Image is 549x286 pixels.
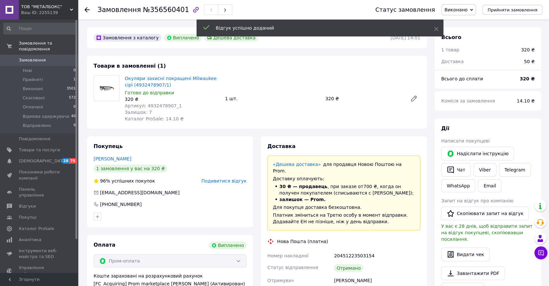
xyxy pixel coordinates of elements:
span: Оплачені [23,104,43,110]
button: Чат з покупцем [534,246,547,259]
li: , при заказе от 700 ₴ , когда он получен покупателем (списываются с [PERSON_NAME]); [273,183,415,196]
span: 1 [73,77,76,83]
span: Управління сайтом [19,265,60,277]
span: Всього до сплати [441,76,483,81]
span: Залишок: 7 [125,110,152,115]
span: 14.10 ₴ [517,98,535,103]
span: 28 [62,158,69,164]
span: Запит на відгук про компанію [441,198,513,203]
span: Виконані [23,86,43,92]
div: Ваш ID: 2255139 [21,10,78,16]
span: Каталог ProSale [19,226,54,232]
div: Замовлення з каталогу [94,34,161,42]
button: Скопіювати запит на відгук [441,207,529,220]
span: Покупець [94,143,123,149]
span: Доставка [441,59,464,64]
input: Пошук [3,23,76,34]
button: Видати чек [441,248,490,261]
div: Виплачено [209,241,247,249]
div: для продавця Новою Поштою на Prom. [273,161,415,174]
div: 1 замовлення у вас на 320 ₴ [94,165,167,172]
div: Виплачено [164,34,202,42]
a: Окуляри захисні покращені Milwaukee сірі (4932478907/1) [125,76,217,88]
span: Написати покупцеві [441,138,490,143]
img: Окуляри захисні покращені Milwaukee сірі (4932478907/1) [94,75,119,101]
div: Отримано [334,264,363,272]
span: Отримувач [267,278,294,283]
span: 572 [69,95,76,101]
span: [DEMOGRAPHIC_DATA] [19,158,67,164]
b: 320 ₴ [520,76,535,81]
span: Каталог ProSale: 14.10 ₴ [125,116,184,121]
div: Платник зміниться на Третю особу в момент відправки. Додавайте ЕН не пізніше, ніж у день відправки. [273,212,415,225]
span: У вас є 28 днів, щоб відправити запит на відгук покупцеві, скопіювавши посилання. [441,224,532,242]
div: Статус замовлення [375,7,435,13]
span: Прийняти замовлення [488,7,537,12]
span: Статус відправлення [267,265,318,270]
span: Виконано [444,7,467,12]
div: Нова Пошта (платна) [275,238,330,245]
button: Чат [441,163,471,177]
span: 3501 [67,86,76,92]
span: Відправлено [23,123,51,129]
span: Доставка [267,143,296,149]
span: 0 [73,68,76,74]
span: Відмова одержувача [23,114,69,119]
div: 320 ₴ [521,47,535,53]
span: 96% [100,178,110,184]
div: 20451223503154 [333,250,422,262]
a: [PERSON_NAME] [94,156,131,161]
span: Прийняті [23,77,43,83]
span: Повідомлення [19,136,50,142]
span: 40 [71,114,76,119]
div: Відгук успішно доданий [216,25,418,31]
span: Інструменти веб-майстра та SEO [19,248,60,260]
span: Замовлення [97,6,141,14]
span: Артикул: 4932478907_1 [125,103,182,108]
div: Повернутися назад [84,7,90,13]
span: №356560401 [143,6,189,14]
span: Товари в замовленні (1) [94,63,166,69]
button: Надіслати інструкцію [441,147,514,160]
span: Номер накладної [267,253,309,258]
span: Готово до відправки [125,90,174,95]
span: залишок — Prom. [279,197,326,202]
span: [EMAIL_ADDRESS][DOMAIN_NAME] [100,190,180,195]
span: 9 [73,123,76,129]
span: Покупці [19,214,36,220]
span: Нові [23,68,32,74]
div: Доставку оплачують: [273,175,415,182]
div: успішних покупок [94,178,155,184]
span: 75 [69,158,77,164]
span: Скасовані [23,95,45,101]
a: Viber [473,163,496,177]
span: ТОВ "МЕТАЛБОКС" [21,4,70,10]
div: Для покупця доставка безкоштовна. [273,204,415,211]
span: Оплата [94,242,115,248]
a: Редагувати [407,92,420,105]
div: 320 ₴ [125,96,220,102]
div: 50 ₴ [520,54,539,69]
a: WhatsApp [441,179,475,192]
div: 1 шт. [223,94,323,103]
span: Всього [441,34,461,40]
a: «Дешева доставка» [273,162,321,167]
button: Email [478,179,502,192]
span: 1 товар [441,47,459,52]
span: Подивитися відгук [201,178,247,184]
span: 0 [73,104,76,110]
span: Замовлення [19,57,46,63]
span: Показники роботи компанії [19,169,60,181]
span: Дії [441,125,449,131]
span: Аналітика [19,237,41,243]
div: [PHONE_NUMBER] [99,201,142,208]
span: Відгуки [19,203,36,209]
span: Замовлення та повідомлення [19,40,78,52]
span: Товари та послуги [19,147,60,153]
button: Прийняти замовлення [482,5,543,15]
span: Панель управління [19,186,60,198]
a: Telegram [499,163,531,177]
a: Завантажити PDF [441,266,505,280]
div: 320 ₴ [323,94,405,103]
span: 30 ₴ — продавець [279,184,327,189]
